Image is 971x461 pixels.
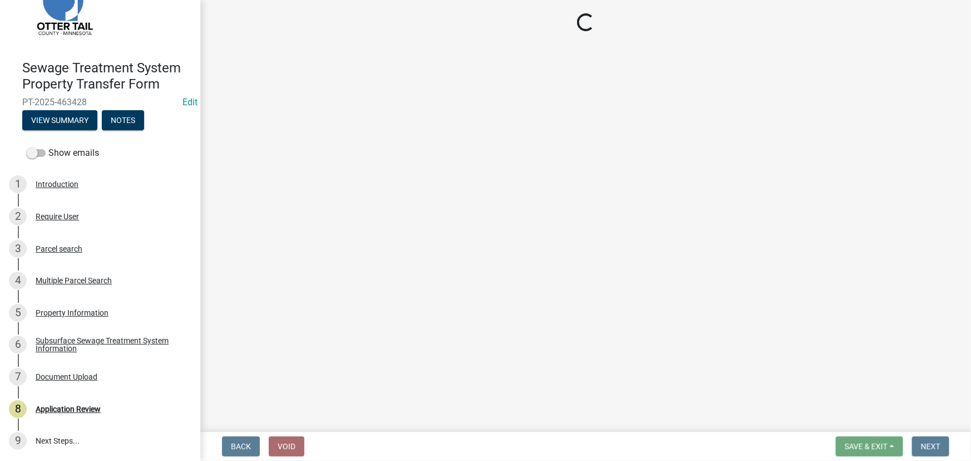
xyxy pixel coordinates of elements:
div: Parcel search [36,245,82,253]
div: Application Review [36,405,101,413]
div: 2 [9,208,27,225]
div: Multiple Parcel Search [36,277,112,285]
span: PT-2025-463428 [22,97,178,107]
div: 8 [9,400,27,418]
div: Document Upload [36,373,97,381]
div: 5 [9,304,27,322]
div: 9 [9,432,27,450]
span: Save & Exit [845,442,888,451]
wm-modal-confirm: Summary [22,116,97,125]
label: Show emails [27,146,99,160]
button: Void [269,437,304,457]
a: Edit [183,97,198,107]
button: View Summary [22,110,97,130]
div: 1 [9,175,27,193]
button: Notes [102,110,144,130]
h4: Sewage Treatment System Property Transfer Form [22,60,191,92]
wm-modal-confirm: Edit Application Number [183,97,198,107]
span: Next [921,442,940,451]
span: Back [231,442,251,451]
div: Introduction [36,180,78,188]
div: 4 [9,272,27,290]
div: Property Information [36,309,109,317]
div: 7 [9,368,27,386]
button: Back [222,437,260,457]
div: Require User [36,213,79,220]
div: 6 [9,336,27,354]
button: Next [912,437,949,457]
div: 3 [9,240,27,258]
wm-modal-confirm: Notes [102,116,144,125]
button: Save & Exit [836,437,903,457]
div: Subsurface Sewage Treatment System Information [36,337,183,352]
